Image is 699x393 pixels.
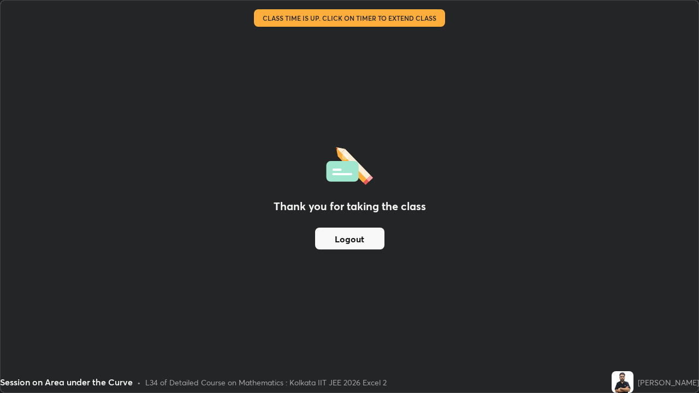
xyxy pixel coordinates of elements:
[315,228,384,249] button: Logout
[326,144,373,185] img: offlineFeedback.1438e8b3.svg
[612,371,633,393] img: 5d568bb6ac614c1d9b5c17d2183f5956.jpg
[274,198,426,215] h2: Thank you for taking the class
[145,377,387,388] div: L34 of Detailed Course on Mathematics : Kolkata IIT JEE 2026 Excel 2
[137,377,141,388] div: •
[638,377,699,388] div: [PERSON_NAME]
